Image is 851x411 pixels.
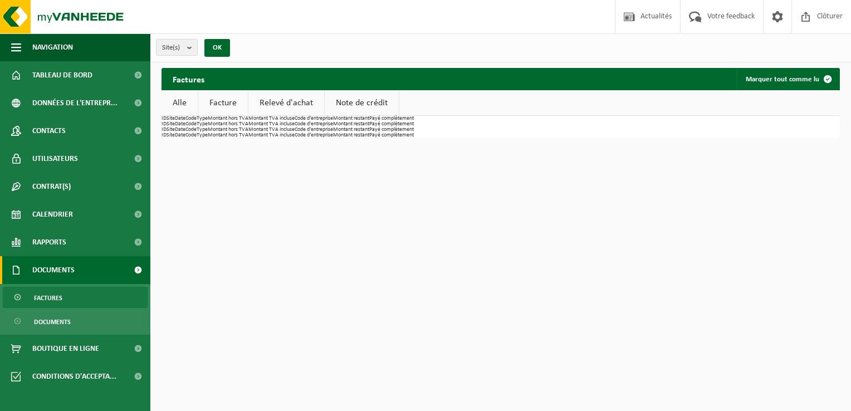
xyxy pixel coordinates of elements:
th: Code [185,133,197,138]
span: Rapports [32,228,66,256]
th: Montant TVA incluse [248,121,295,127]
span: Boutique en ligne [32,335,99,363]
th: Site [167,116,175,121]
th: Payé complètement [369,133,414,138]
th: Date [175,133,185,138]
th: Type [197,121,208,127]
th: Montant restant [333,121,369,127]
span: Données de l'entrepr... [32,89,118,117]
th: ID [162,127,167,133]
a: Facture [198,90,248,116]
th: Payé complètement [369,121,414,127]
button: Site(s) [156,39,198,56]
span: Documents [32,256,75,284]
th: Site [167,121,175,127]
th: Montant restant [333,116,369,121]
th: Montant hors TVA [208,133,248,138]
th: Montant TVA incluse [248,133,295,138]
th: Code d'entreprise [295,127,333,133]
th: Montant hors TVA [208,116,248,121]
span: Tableau de bord [32,61,92,89]
th: Code [185,127,197,133]
th: ID [162,121,167,127]
span: Contacts [32,117,66,145]
a: Alle [162,90,198,116]
a: Relevé d'achat [248,90,324,116]
span: Calendrier [32,200,73,228]
th: Type [197,127,208,133]
th: Code d'entreprise [295,121,333,127]
span: Conditions d'accepta... [32,363,116,390]
th: Montant TVA incluse [248,116,295,121]
span: Documents [34,311,71,332]
span: Factures [34,287,62,309]
th: Montant hors TVA [208,121,248,127]
a: Note de crédit [325,90,399,116]
th: Site [167,127,175,133]
h2: Factures [162,68,216,90]
span: Site(s) [162,40,183,56]
th: Date [175,127,185,133]
span: Utilisateurs [32,145,78,173]
th: Payé complètement [369,127,414,133]
a: Documents [3,311,148,332]
th: Date [175,116,185,121]
th: Date [175,121,185,127]
th: Code d'entreprise [295,133,333,138]
th: Montant restant [333,127,369,133]
span: Navigation [32,33,73,61]
th: Code d'entreprise [295,116,333,121]
button: OK [204,39,230,57]
th: Site [167,133,175,138]
th: Type [197,133,208,138]
button: Marquer tout comme lu [737,68,839,90]
th: Montant TVA incluse [248,127,295,133]
th: Code [185,121,197,127]
th: ID [162,133,167,138]
th: Payé complètement [369,116,414,121]
th: Type [197,116,208,121]
th: Montant restant [333,133,369,138]
th: ID [162,116,167,121]
span: Contrat(s) [32,173,71,200]
a: Factures [3,287,148,308]
th: Montant hors TVA [208,127,248,133]
th: Code [185,116,197,121]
